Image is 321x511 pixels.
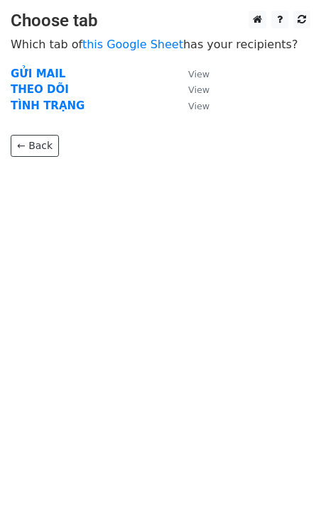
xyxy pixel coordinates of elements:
[11,83,69,96] a: THEO DÕI
[188,84,210,95] small: View
[11,67,65,80] a: GỬI MAIL
[82,38,183,51] a: this Google Sheet
[11,135,59,157] a: ← Back
[11,99,85,112] a: TÌNH TRẠNG
[188,69,210,79] small: View
[11,11,310,31] h3: Choose tab
[174,67,210,80] a: View
[188,101,210,111] small: View
[174,83,210,96] a: View
[174,99,210,112] a: View
[11,37,310,52] p: Which tab of has your recipients?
